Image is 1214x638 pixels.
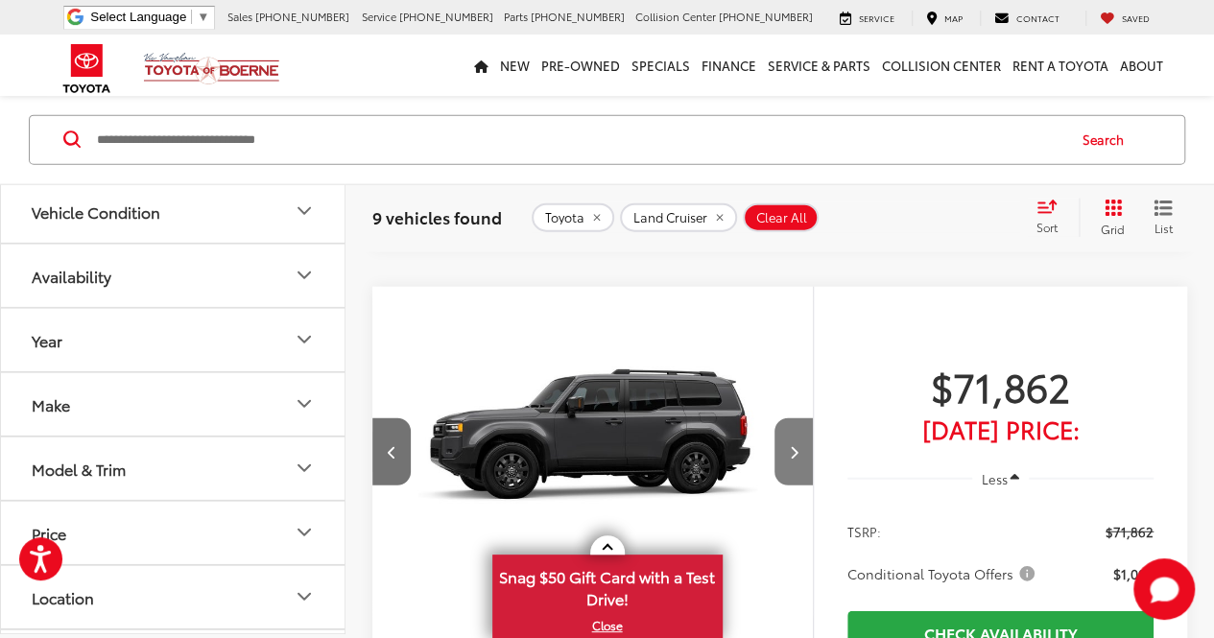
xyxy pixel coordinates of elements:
button: PricePrice [1,501,346,563]
span: Clear All [756,210,807,225]
a: New [494,35,536,96]
a: Collision Center [876,35,1007,96]
span: TSRP: [847,522,881,541]
button: Next image [774,418,813,485]
button: MakeMake [1,372,346,435]
div: Availability [32,266,111,284]
a: Map [912,11,977,26]
span: Service [859,12,894,24]
button: Conditional Toyota Offers [847,564,1041,583]
button: YearYear [1,308,346,370]
div: Model & Trim [293,456,316,479]
a: About [1114,35,1169,96]
div: Model & Trim [32,459,126,477]
span: [PHONE_NUMBER] [399,9,493,24]
button: Grid View [1079,198,1139,236]
span: [DATE] Price: [847,419,1154,438]
button: List View [1139,198,1187,236]
div: Year [32,330,62,348]
span: ​ [191,10,192,24]
span: ▼ [197,10,209,24]
a: Pre-Owned [536,35,626,96]
button: remove Toyota [532,203,614,232]
span: Less [981,470,1007,487]
div: 2025 Toyota Land Cruiser Land Cruiser 2 [372,287,816,618]
div: Make [32,394,70,413]
div: Location [32,587,94,605]
a: Service [825,11,909,26]
button: Model & TrimModel & Trim [1,437,346,499]
span: $71,862 [847,362,1154,410]
span: $71,862 [1106,522,1154,541]
span: Snag $50 Gift Card with a Test Drive! [494,556,721,615]
button: Search [1064,115,1152,163]
div: Make [293,391,316,414]
img: 2025 Toyota Land Cruiser FT4WD [372,287,816,619]
span: Parts [504,9,528,24]
input: Search by Make, Model, or Keyword [95,116,1064,162]
button: LocationLocation [1,565,346,627]
span: Map [944,12,963,24]
button: remove Land%20Cruiser [620,203,737,232]
div: Vehicle Condition [32,201,160,220]
div: Price [32,523,66,541]
button: Select sort value [1027,198,1079,236]
span: Sort [1036,219,1058,235]
span: Sales [227,9,252,24]
img: Vic Vaughan Toyota of Boerne [143,52,280,85]
a: Select Language​ [90,10,209,24]
button: Previous image [372,418,411,485]
a: Rent a Toyota [1007,35,1114,96]
span: [PHONE_NUMBER] [719,9,813,24]
button: Less [972,462,1030,497]
svg: Start Chat [1133,558,1195,620]
button: AvailabilityAvailability [1,244,346,306]
span: Conditional Toyota Offers [847,564,1038,583]
a: Specials [626,35,696,96]
span: 9 vehicles found [372,204,502,227]
img: Toyota [51,37,123,100]
a: Home [468,35,494,96]
div: Vehicle Condition [293,199,316,222]
button: Toggle Chat Window [1133,558,1195,620]
span: Contact [1016,12,1059,24]
span: Saved [1122,12,1150,24]
a: Contact [980,11,1074,26]
span: Land Cruiser [633,210,707,225]
button: Clear All [743,203,819,232]
span: Select Language [90,10,186,24]
span: Grid [1101,221,1125,237]
a: Service & Parts: Opens in a new tab [762,35,876,96]
span: $1,000 [1113,564,1154,583]
div: Price [293,520,316,543]
div: Year [293,327,316,350]
span: Toyota [545,210,584,225]
span: Service [362,9,396,24]
div: Location [293,584,316,607]
a: 2025 Toyota Land Cruiser FT4WD2025 Toyota Land Cruiser FT4WD2025 Toyota Land Cruiser FT4WD2025 To... [372,287,816,618]
div: Availability [293,263,316,286]
span: List [1154,220,1173,236]
span: [PHONE_NUMBER] [531,9,625,24]
span: Collision Center [635,9,716,24]
button: Vehicle ConditionVehicle Condition [1,179,346,242]
span: [PHONE_NUMBER] [255,9,349,24]
a: Finance [696,35,762,96]
a: My Saved Vehicles [1085,11,1164,26]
